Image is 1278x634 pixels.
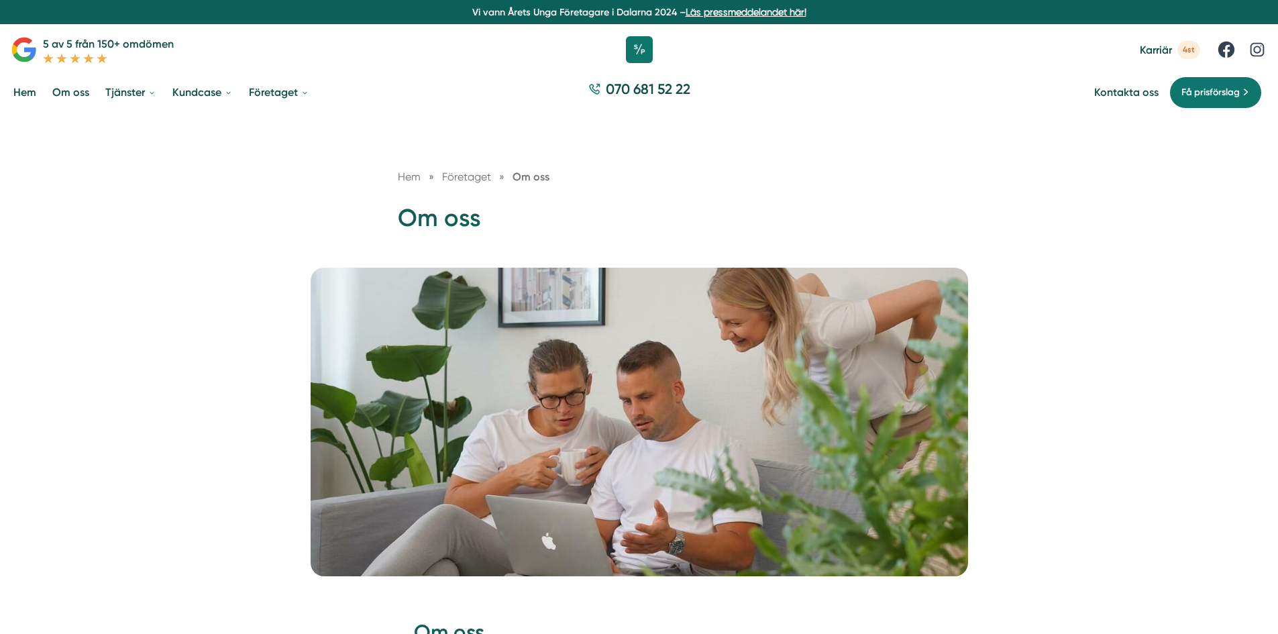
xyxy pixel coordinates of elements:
[170,75,235,109] a: Kundcase
[398,202,881,246] h1: Om oss
[499,168,504,185] span: »
[606,79,690,99] span: 070 681 52 22
[1140,41,1200,59] a: Karriär 4st
[442,170,491,183] span: Företaget
[583,79,696,105] a: 070 681 52 22
[1177,41,1200,59] span: 4st
[246,75,312,109] a: Företaget
[50,75,92,109] a: Om oss
[43,36,174,52] p: 5 av 5 från 150+ omdömen
[1181,85,1240,100] span: Få prisförslag
[311,268,968,576] img: Smartproduktion,
[103,75,159,109] a: Tjänster
[11,75,39,109] a: Hem
[1140,44,1172,56] span: Karriär
[398,168,881,185] nav: Breadcrumb
[1169,76,1262,109] a: Få prisförslag
[1094,86,1159,99] a: Kontakta oss
[5,5,1273,19] p: Vi vann Årets Unga Företagare i Dalarna 2024 –
[442,170,494,183] a: Företaget
[398,170,421,183] a: Hem
[686,7,806,17] a: Läs pressmeddelandet här!
[429,168,434,185] span: »
[513,170,549,183] a: Om oss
